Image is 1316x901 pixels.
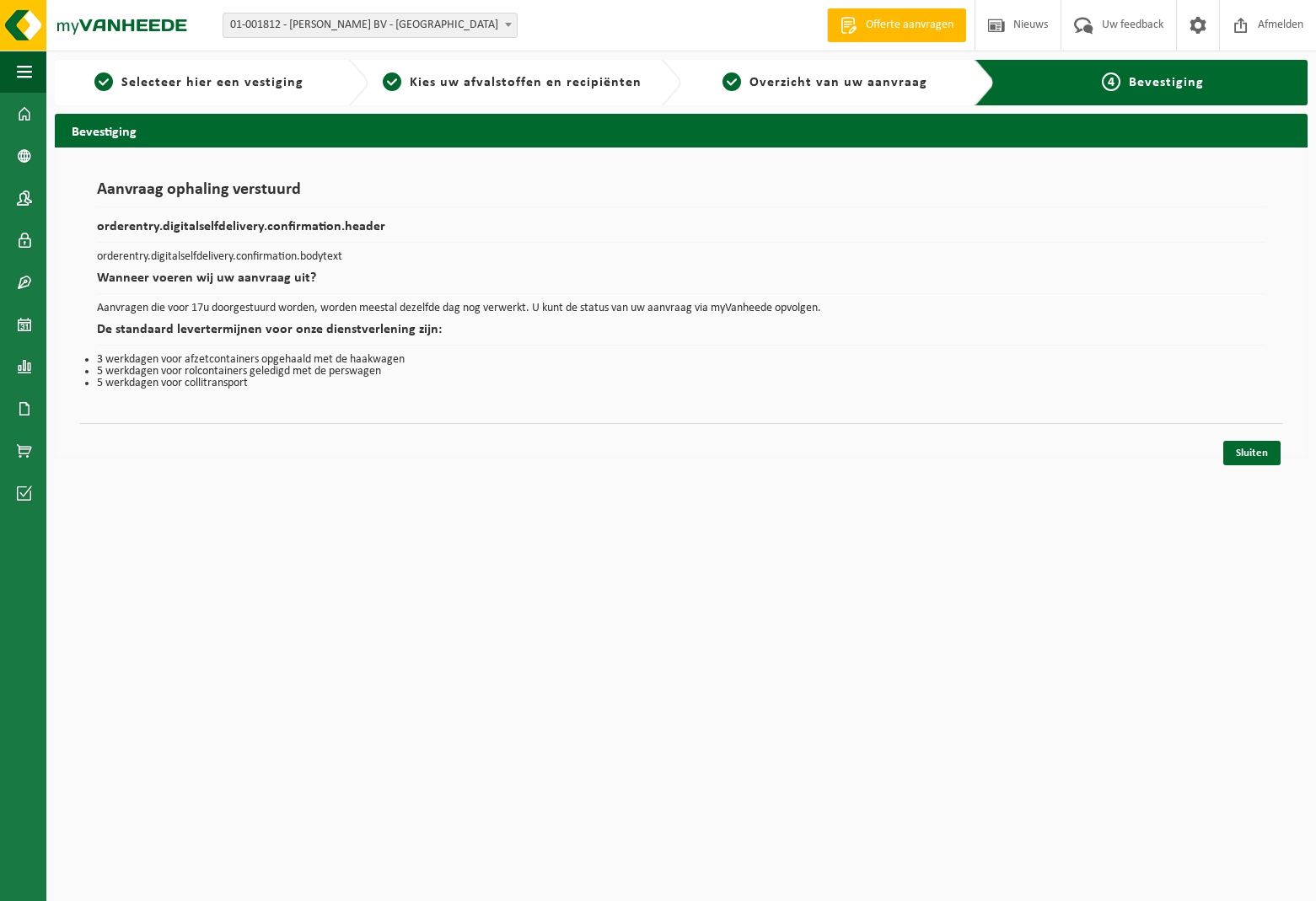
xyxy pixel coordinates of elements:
a: Sluiten [1223,441,1281,465]
span: Bevestiging [1129,76,1204,89]
a: 3Overzicht van uw aanvraag [690,72,961,93]
h1: Aanvraag ophaling verstuurd [97,181,1265,207]
li: 3 werkdagen voor afzetcontainers opgehaald met de haakwagen [97,354,1265,366]
h2: De standaard levertermijnen voor onze dienstverlening zijn: [97,323,1265,346]
li: 5 werkdagen voor collitransport [97,378,1265,389]
a: Offerte aanvragen [827,8,966,42]
a: 2Kies uw afvalstoffen en recipiënten [377,72,648,93]
p: orderentry.digitalselfdelivery.confirmation.bodytext [97,251,1265,263]
span: 01-001812 - CHAD BV - RUMBEKE [223,13,518,38]
h2: Wanneer voeren wij uw aanvraag uit? [97,271,1265,294]
span: Offerte aanvragen [862,17,958,34]
span: 01-001812 - CHAD BV - RUMBEKE [223,13,517,37]
span: 1 [94,72,113,91]
span: Kies uw afvalstoffen en recipiënten [410,76,642,89]
span: 3 [722,72,741,91]
h2: Bevestiging [55,114,1308,147]
span: 4 [1102,72,1120,91]
span: Selecteer hier een vestiging [121,76,303,89]
li: 5 werkdagen voor rolcontainers geledigd met de perswagen [97,366,1265,378]
span: Overzicht van uw aanvraag [749,76,927,89]
a: 1Selecteer hier een vestiging [63,72,335,93]
span: 2 [383,72,401,91]
h2: orderentry.digitalselfdelivery.confirmation.header [97,220,1265,243]
p: Aanvragen die voor 17u doorgestuurd worden, worden meestal dezelfde dag nog verwerkt. U kunt de s... [97,303,1265,314]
